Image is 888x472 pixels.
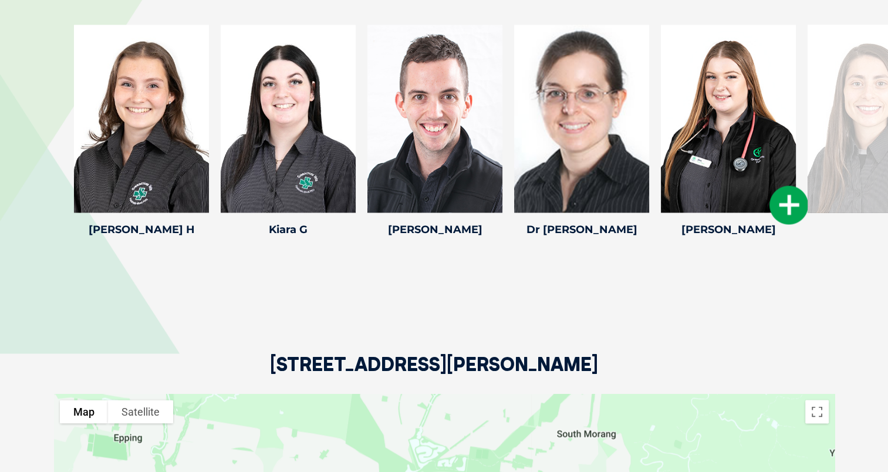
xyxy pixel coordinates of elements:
h4: Dr [PERSON_NAME] [514,224,649,235]
button: Show street map [60,400,108,423]
h4: [PERSON_NAME] [367,224,502,235]
h2: [STREET_ADDRESS][PERSON_NAME] [270,355,598,394]
button: Show satellite imagery [108,400,173,423]
h4: [PERSON_NAME] [661,224,796,235]
button: Toggle fullscreen view [805,400,829,423]
h4: [PERSON_NAME] H [74,224,209,235]
h4: Kiara G [221,224,356,235]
